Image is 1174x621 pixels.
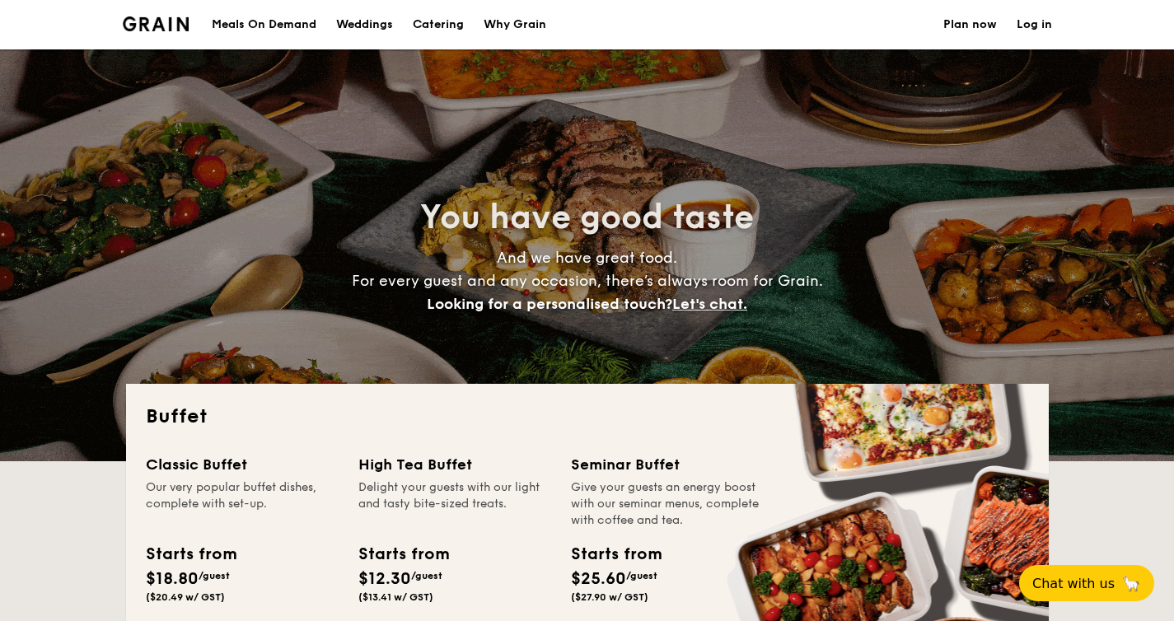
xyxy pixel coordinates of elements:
[672,295,747,313] span: Let's chat.
[146,453,339,476] div: Classic Buffet
[1121,574,1141,593] span: 🦙
[420,198,754,237] span: You have good taste
[358,569,411,589] span: $12.30
[199,570,230,581] span: /guest
[146,404,1029,430] h2: Buffet
[146,591,225,603] span: ($20.49 w/ GST)
[571,569,626,589] span: $25.60
[352,249,823,313] span: And we have great food. For every guest and any occasion, there’s always room for Grain.
[571,479,764,529] div: Give your guests an energy boost with our seminar menus, complete with coffee and tea.
[358,479,551,529] div: Delight your guests with our light and tasty bite-sized treats.
[358,542,448,567] div: Starts from
[571,542,661,567] div: Starts from
[146,569,199,589] span: $18.80
[358,453,551,476] div: High Tea Buffet
[571,591,648,603] span: ($27.90 w/ GST)
[123,16,189,31] a: Logotype
[1019,565,1154,601] button: Chat with us🦙
[146,542,236,567] div: Starts from
[146,479,339,529] div: Our very popular buffet dishes, complete with set-up.
[123,16,189,31] img: Grain
[1032,576,1115,591] span: Chat with us
[358,591,433,603] span: ($13.41 w/ GST)
[571,453,764,476] div: Seminar Buffet
[411,570,442,581] span: /guest
[427,295,672,313] span: Looking for a personalised touch?
[626,570,657,581] span: /guest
